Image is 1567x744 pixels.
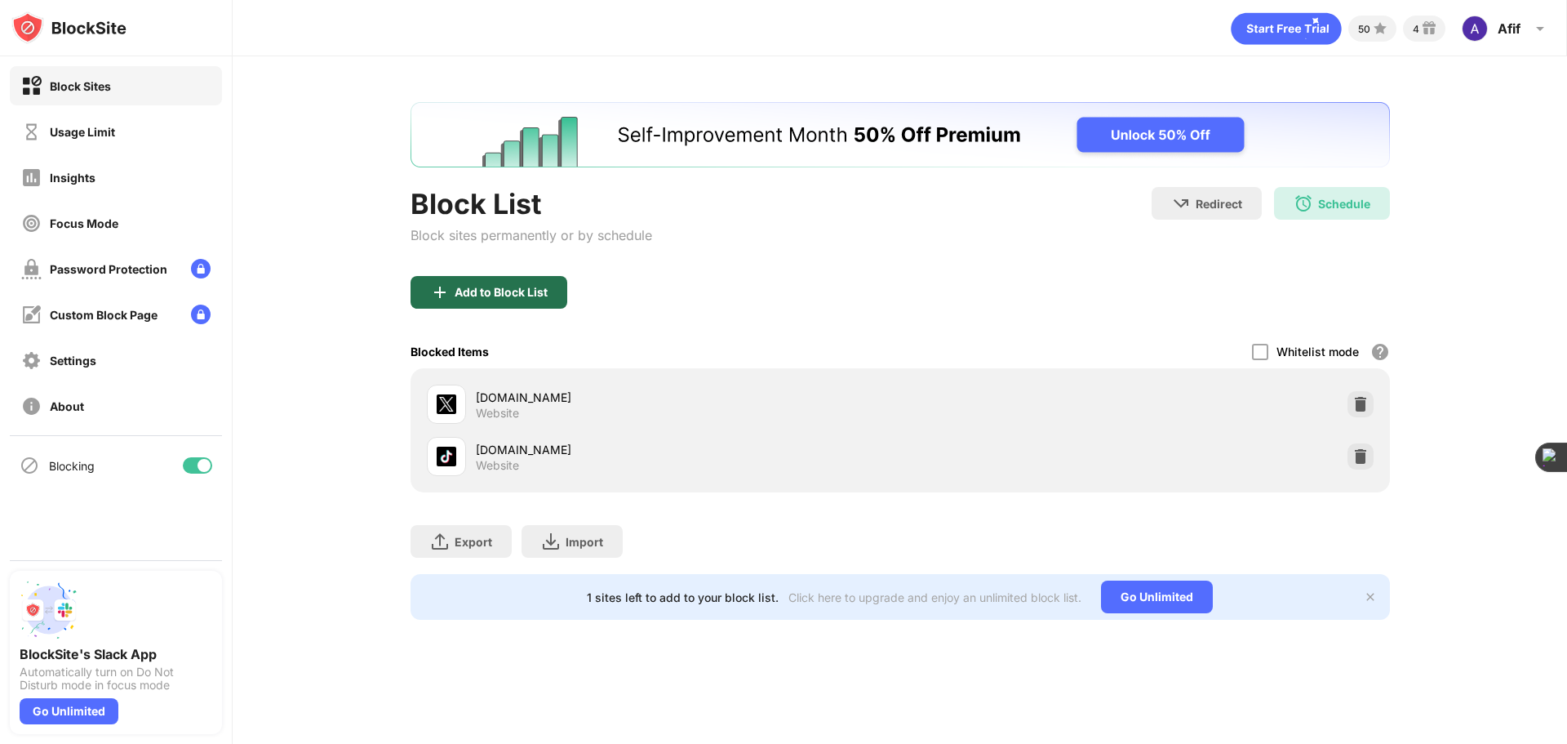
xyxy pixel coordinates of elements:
div: Custom Block Page [50,308,158,322]
div: Schedule [1318,197,1370,211]
img: x-button.svg [1364,590,1377,604]
img: password-protection-off.svg [21,259,42,279]
img: block-on.svg [21,76,42,96]
div: Usage Limit [50,125,115,139]
div: Go Unlimited [1101,581,1213,613]
div: Add to Block List [455,286,548,299]
iframe: Banner [411,102,1390,167]
img: ACg8ocIomvOW_QlV8MHSe5BsYHTx5oyIIo4rN6D1GfHmzhovyrMN5Q=s96-c [1462,16,1488,42]
img: reward-small.svg [1419,19,1439,38]
div: Settings [50,354,96,368]
img: settings-off.svg [21,350,42,371]
div: Focus Mode [50,216,118,230]
div: Click here to upgrade and enjoy an unlimited block list. [788,590,1081,604]
div: Blocked Items [411,345,489,359]
img: focus-off.svg [21,213,42,234]
div: Export [455,535,492,549]
div: BlockSite's Slack App [20,646,212,662]
img: insights-off.svg [21,167,42,188]
div: animation [1231,12,1342,45]
div: Redirect [1196,197,1242,211]
div: Block sites permanently or by schedule [411,227,652,243]
div: Block Sites [50,79,111,93]
div: Afif [1498,20,1520,37]
div: Website [476,458,519,473]
div: Website [476,406,519,421]
img: blocking-icon.svg [20,456,39,475]
img: lock-menu.svg [191,305,211,324]
div: Go Unlimited [20,698,118,724]
img: customize-block-page-off.svg [21,305,42,325]
img: push-slack.svg [20,581,78,639]
div: Whitelist mode [1276,345,1359,359]
div: About [50,399,84,413]
div: Block List [411,187,652,221]
img: lock-menu.svg [191,259,211,278]
div: [DOMAIN_NAME] [476,389,900,406]
img: points-small.svg [1370,19,1390,38]
img: favicons [437,447,456,466]
div: Blocking [49,459,95,473]
div: [DOMAIN_NAME] [476,441,900,458]
img: about-off.svg [21,396,42,417]
img: favicons [437,394,456,414]
div: 50 [1358,23,1370,35]
div: Password Protection [50,262,167,276]
div: 4 [1413,23,1419,35]
img: logo-blocksite.svg [11,11,127,44]
img: time-usage-off.svg [21,122,42,142]
div: 1 sites left to add to your block list. [587,590,779,604]
div: Insights [50,171,95,185]
div: Import [566,535,603,549]
div: Automatically turn on Do Not Disturb mode in focus mode [20,666,212,692]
